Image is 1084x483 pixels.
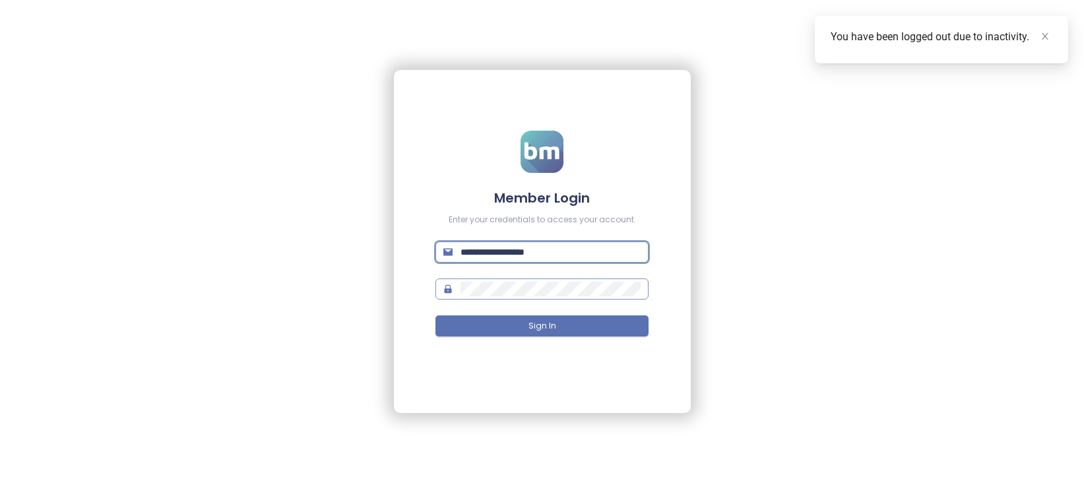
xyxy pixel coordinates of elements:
[435,315,649,337] button: Sign In
[528,320,556,333] span: Sign In
[443,247,453,257] span: mail
[443,284,453,294] span: lock
[1040,32,1050,41] span: close
[521,131,563,173] img: logo
[435,189,649,207] h4: Member Login
[435,214,649,226] div: Enter your credentials to access your account.
[831,29,1052,45] div: You have been logged out due to inactivity.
